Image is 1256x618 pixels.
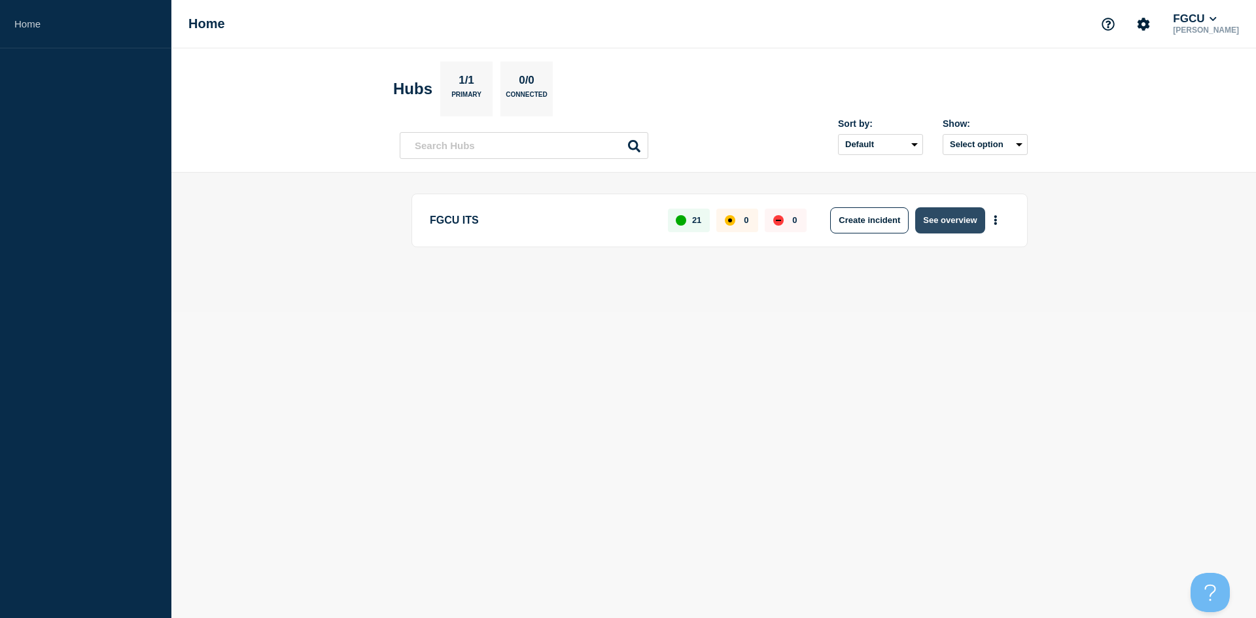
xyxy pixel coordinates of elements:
select: Sort by [838,134,923,155]
div: affected [725,215,735,226]
p: 0/0 [514,74,540,91]
button: Select option [943,134,1028,155]
div: Sort by: [838,118,923,129]
iframe: Help Scout Beacon - Open [1191,573,1230,612]
div: down [773,215,784,226]
p: FGCU ITS [430,207,653,233]
div: Show: [943,118,1028,129]
button: More actions [987,208,1004,232]
button: Create incident [830,207,909,233]
p: Connected [506,91,547,105]
button: FGCU [1170,12,1219,26]
div: up [676,215,686,226]
p: [PERSON_NAME] [1170,26,1242,35]
p: 0 [792,215,797,225]
button: Support [1094,10,1122,38]
p: 21 [692,215,701,225]
input: Search Hubs [400,132,648,159]
h2: Hubs [393,80,432,98]
p: Primary [451,91,481,105]
button: See overview [915,207,985,233]
p: 0 [744,215,748,225]
h1: Home [188,16,225,31]
button: Account settings [1130,10,1157,38]
p: 1/1 [454,74,480,91]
